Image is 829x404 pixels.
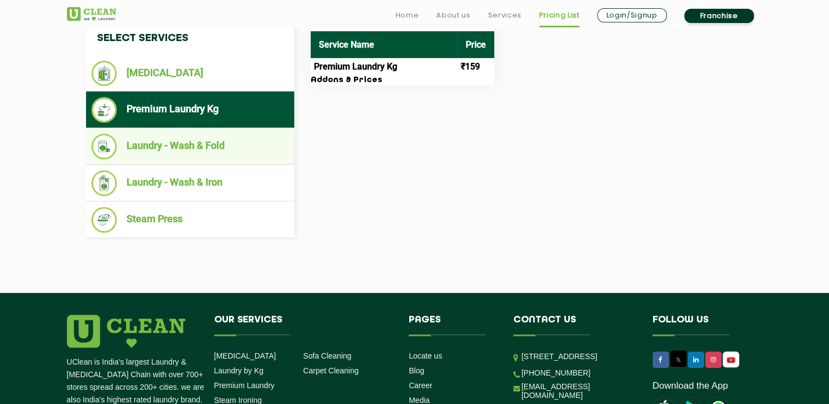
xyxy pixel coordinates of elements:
[92,170,289,196] li: Laundry - Wash & Iron
[92,97,117,123] img: Premium Laundry Kg
[522,368,591,377] a: [PHONE_NUMBER]
[311,31,458,58] th: Service Name
[522,350,636,363] p: [STREET_ADDRESS]
[396,9,419,22] a: Home
[92,134,117,159] img: Laundry - Wash & Fold
[409,366,424,375] a: Blog
[513,315,636,336] h4: Contact us
[92,170,117,196] img: Laundry - Wash & Iron
[522,382,636,400] a: [EMAIL_ADDRESS][DOMAIN_NAME]
[436,9,470,22] a: About us
[458,58,494,76] td: ₹159
[92,97,289,123] li: Premium Laundry Kg
[653,315,749,336] h4: Follow us
[311,76,494,85] h3: Addons & Prices
[214,351,276,360] a: [MEDICAL_DATA]
[214,381,275,390] a: Premium Laundry
[409,381,432,390] a: Career
[86,21,294,55] h4: Select Services
[303,351,351,360] a: Sofa Cleaning
[458,31,494,58] th: Price
[92,61,289,86] li: [MEDICAL_DATA]
[92,61,117,86] img: Dry Cleaning
[92,134,289,159] li: Laundry - Wash & Fold
[92,207,289,233] li: Steam Press
[653,380,728,391] a: Download the App
[311,58,458,76] td: Premium Laundry Kg
[684,9,754,23] a: Franchise
[539,9,580,22] a: Pricing List
[214,366,264,375] a: Laundry by Kg
[724,354,738,366] img: UClean Laundry and Dry Cleaning
[409,351,442,360] a: Locate us
[67,7,116,21] img: UClean Laundry and Dry Cleaning
[303,366,358,375] a: Carpet Cleaning
[92,207,117,233] img: Steam Press
[488,9,521,22] a: Services
[597,8,667,22] a: Login/Signup
[214,315,393,336] h4: Our Services
[409,315,497,336] h4: Pages
[67,315,185,348] img: logo.png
